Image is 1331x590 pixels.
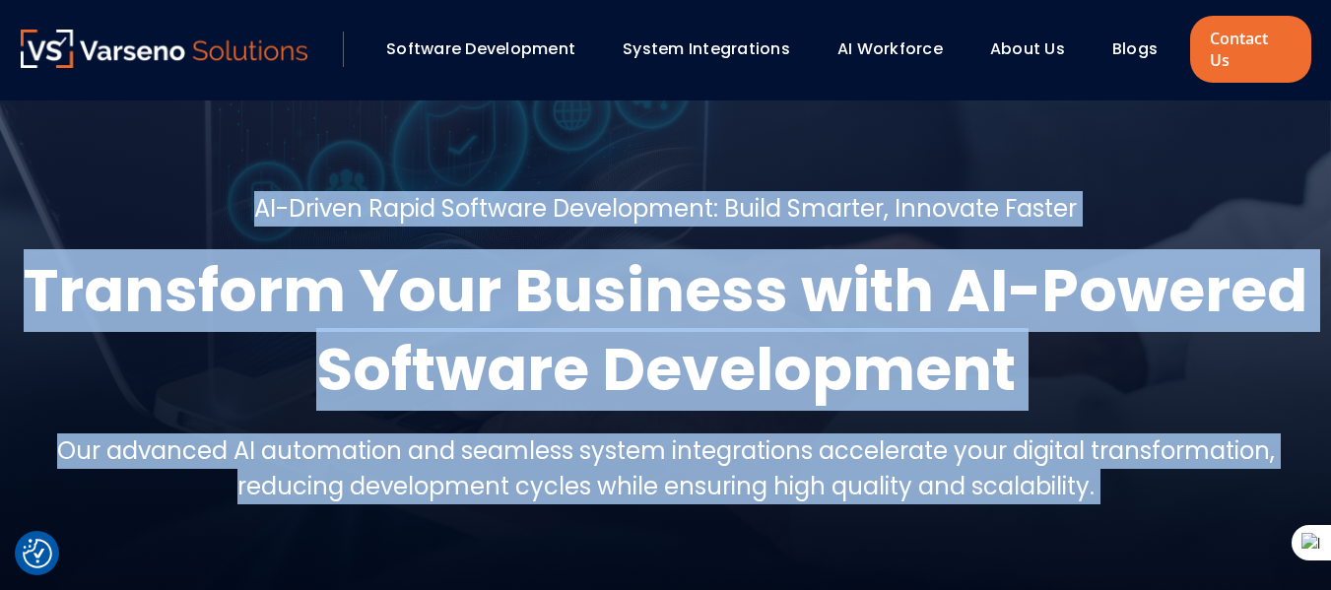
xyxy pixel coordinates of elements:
a: Varseno Solutions – Product Engineering & IT Services [21,30,308,69]
img: Varseno Solutions – Product Engineering & IT Services [21,30,308,68]
a: Blogs [1112,37,1158,60]
img: Revisit consent button [23,539,52,568]
button: Cookie Settings [23,539,52,568]
div: Blogs [1102,33,1185,66]
div: AI Workforce [828,33,970,66]
h5: Our advanced AI automation and seamless system integrations accelerate your digital transformatio... [21,433,1311,504]
div: About Us [980,33,1093,66]
a: System Integrations [623,37,790,60]
div: Software Development [376,33,603,66]
a: AI Workforce [837,37,943,60]
div: System Integrations [613,33,818,66]
h1: Transform Your Business with AI-Powered Software Development [21,251,1311,409]
h5: AI-Driven Rapid Software Development: Build Smarter, Innovate Faster [254,191,1077,227]
a: About Us [990,37,1065,60]
a: Software Development [386,37,575,60]
a: Contact Us [1190,16,1310,83]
